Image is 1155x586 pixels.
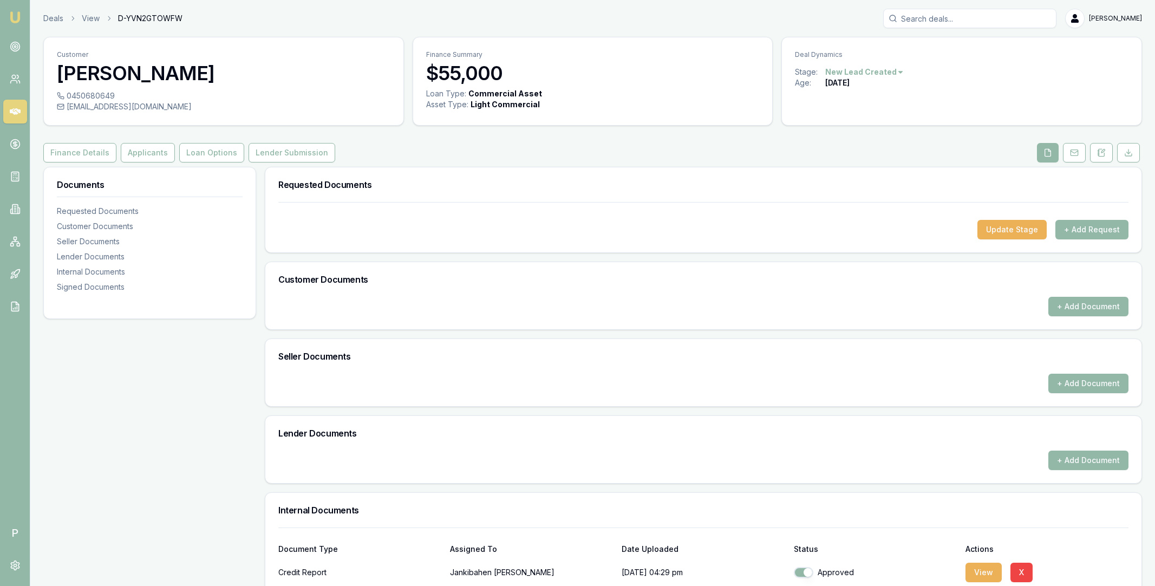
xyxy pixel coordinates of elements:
div: Commercial Asset [468,88,542,99]
a: Applicants [119,143,177,162]
button: + Add Document [1048,297,1128,316]
div: Lender Documents [57,251,243,262]
div: Credit Report [278,562,441,583]
button: X [1010,563,1033,582]
span: D-YVN2GTOWFW [118,13,182,24]
div: Seller Documents [57,236,243,247]
button: + Add Request [1055,220,1128,239]
h3: [PERSON_NAME] [57,62,390,84]
div: Actions [965,545,1128,553]
button: Applicants [121,143,175,162]
div: Requested Documents [57,206,243,217]
a: Deals [43,13,63,24]
div: [DATE] [825,77,850,88]
p: Deal Dynamics [795,50,1128,59]
button: Lender Submission [249,143,335,162]
p: Customer [57,50,390,59]
img: emu-icon-u.png [9,11,22,24]
button: Finance Details [43,143,116,162]
button: + Add Document [1048,451,1128,470]
button: Update Stage [977,220,1047,239]
div: Document Type [278,545,441,553]
a: View [82,13,100,24]
div: Light Commercial [471,99,540,110]
div: 0450680649 [57,90,390,101]
div: Date Uploaded [622,545,785,553]
div: Customer Documents [57,221,243,232]
div: Internal Documents [57,266,243,277]
p: Jankibahen [PERSON_NAME] [450,562,613,583]
div: Stage: [795,67,825,77]
p: Finance Summary [426,50,760,59]
h3: Documents [57,180,243,189]
a: Finance Details [43,143,119,162]
button: New Lead Created [825,67,904,77]
div: Loan Type: [426,88,466,99]
a: Lender Submission [246,143,337,162]
span: P [3,521,27,545]
p: [DATE] 04:29 pm [622,562,785,583]
div: Asset Type : [426,99,468,110]
a: Loan Options [177,143,246,162]
div: [EMAIL_ADDRESS][DOMAIN_NAME] [57,101,390,112]
h3: Internal Documents [278,506,1128,515]
button: View [965,563,1002,582]
button: Loan Options [179,143,244,162]
div: Assigned To [450,545,613,553]
input: Search deals [883,9,1056,28]
div: Status [794,545,957,553]
h3: Requested Documents [278,180,1128,189]
h3: Lender Documents [278,429,1128,438]
div: Signed Documents [57,282,243,292]
div: Approved [794,567,957,578]
span: [PERSON_NAME] [1089,14,1142,23]
h3: $55,000 [426,62,760,84]
div: Age: [795,77,825,88]
nav: breadcrumb [43,13,182,24]
button: + Add Document [1048,374,1128,393]
h3: Seller Documents [278,352,1128,361]
h3: Customer Documents [278,275,1128,284]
